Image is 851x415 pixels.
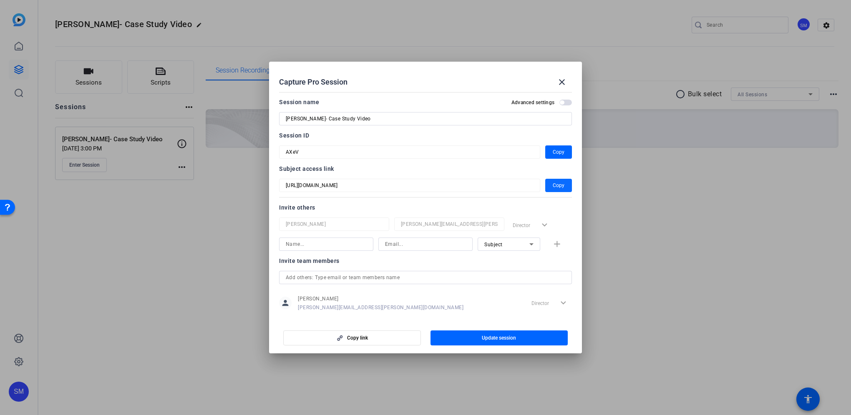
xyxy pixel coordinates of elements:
[298,304,463,311] span: [PERSON_NAME][EMAIL_ADDRESS][PERSON_NAME][DOMAIN_NAME]
[286,219,383,229] input: Name...
[431,330,568,345] button: Update session
[347,335,368,341] span: Copy link
[286,239,367,249] input: Name...
[401,219,498,229] input: Email...
[482,335,516,341] span: Update session
[298,295,463,302] span: [PERSON_NAME]
[279,164,572,174] div: Subject access link
[511,99,554,106] h2: Advanced settings
[279,72,572,92] div: Capture Pro Session
[279,97,319,107] div: Session name
[545,145,572,159] button: Copy
[286,114,565,124] input: Enter Session Name
[279,256,572,266] div: Invite team members
[279,297,292,309] mat-icon: person
[283,330,421,345] button: Copy link
[286,147,534,157] input: Session OTP
[545,179,572,192] button: Copy
[279,202,572,212] div: Invite others
[286,180,534,190] input: Session OTP
[279,130,572,140] div: Session ID
[553,147,564,157] span: Copy
[557,77,567,87] mat-icon: close
[553,180,564,190] span: Copy
[385,239,466,249] input: Email...
[286,272,565,282] input: Add others: Type email or team members name
[484,242,503,247] span: Subject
